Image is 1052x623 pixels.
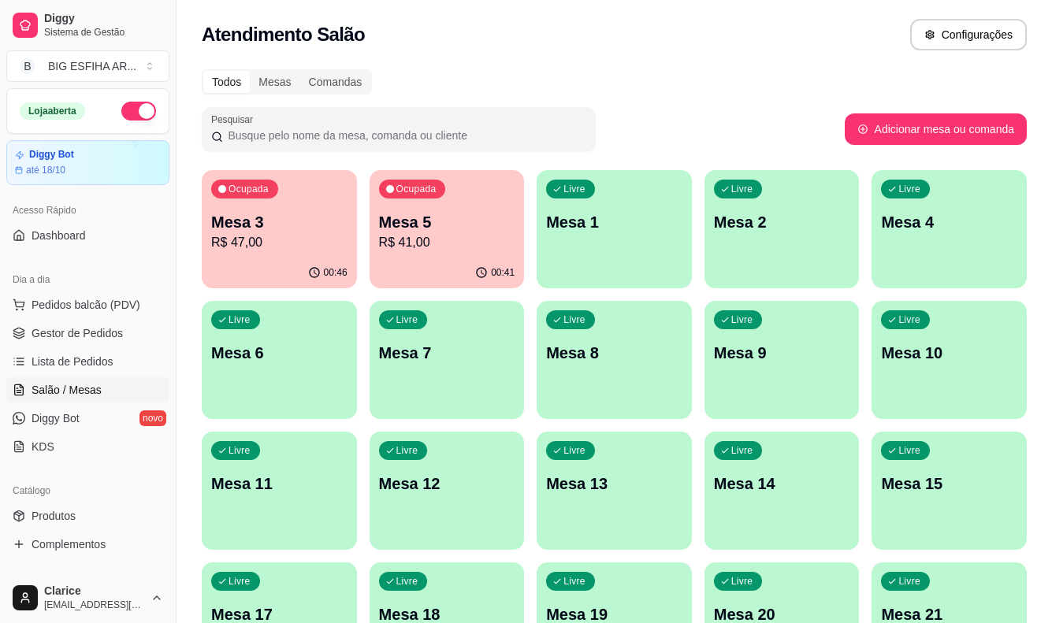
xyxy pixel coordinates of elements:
[29,149,74,161] article: Diggy Bot
[202,170,357,288] button: OcupadaMesa 3R$ 47,0000:46
[563,313,585,326] p: Livre
[26,164,65,176] article: até 18/10
[731,444,753,457] p: Livre
[223,128,586,143] input: Pesquisar
[872,301,1027,419] button: LivreMesa 10
[6,349,169,374] a: Lista de Pedidos
[48,58,136,74] div: BIG ESFIHA AR ...
[32,439,54,454] span: KDS
[704,170,860,288] button: LivreMesa 2
[714,211,850,233] p: Mesa 2
[396,183,437,195] p: Ocupada
[563,575,585,588] p: Livre
[211,211,348,233] p: Mesa 3
[731,575,753,588] p: Livre
[211,113,258,126] label: Pesquisar
[6,321,169,346] a: Gestor de Pedidos
[202,432,357,550] button: LivreMesa 11
[32,297,140,313] span: Pedidos balcão (PDV)
[731,313,753,326] p: Livre
[6,292,169,317] button: Pedidos balcão (PDV)
[32,228,86,243] span: Dashboard
[203,71,250,93] div: Todos
[898,313,920,326] p: Livre
[32,410,80,426] span: Diggy Bot
[6,140,169,185] a: Diggy Botaté 18/10
[379,473,515,495] p: Mesa 12
[300,71,371,93] div: Comandas
[229,183,269,195] p: Ocupada
[731,183,753,195] p: Livre
[6,377,169,402] a: Salão / Mesas
[6,50,169,82] button: Select a team
[881,211,1017,233] p: Mesa 4
[872,170,1027,288] button: LivreMesa 4
[898,444,920,457] p: Livre
[20,58,35,74] span: B
[32,508,76,524] span: Produtos
[379,211,515,233] p: Mesa 5
[44,26,163,39] span: Sistema de Gestão
[6,406,169,431] a: Diggy Botnovo
[6,478,169,503] div: Catálogo
[32,382,102,398] span: Salão / Mesas
[6,223,169,248] a: Dashboard
[537,170,692,288] button: LivreMesa 1
[704,301,860,419] button: LivreMesa 9
[396,444,418,457] p: Livre
[845,113,1027,145] button: Adicionar mesa ou comanda
[211,342,348,364] p: Mesa 6
[491,266,515,279] p: 00:41
[211,473,348,495] p: Mesa 11
[379,342,515,364] p: Mesa 7
[202,22,365,47] h2: Atendimento Salão
[546,342,682,364] p: Mesa 8
[898,575,920,588] p: Livre
[324,266,348,279] p: 00:46
[563,183,585,195] p: Livre
[6,267,169,292] div: Dia a dia
[370,170,525,288] button: OcupadaMesa 5R$ 41,0000:41
[211,233,348,252] p: R$ 47,00
[881,473,1017,495] p: Mesa 15
[537,432,692,550] button: LivreMesa 13
[229,313,251,326] p: Livre
[370,301,525,419] button: LivreMesa 7
[396,313,418,326] p: Livre
[714,473,850,495] p: Mesa 14
[910,19,1027,50] button: Configurações
[872,432,1027,550] button: LivreMesa 15
[537,301,692,419] button: LivreMesa 8
[546,211,682,233] p: Mesa 1
[229,444,251,457] p: Livre
[714,342,850,364] p: Mesa 9
[704,432,860,550] button: LivreMesa 14
[6,532,169,557] a: Complementos
[44,584,144,599] span: Clarice
[6,198,169,223] div: Acesso Rápido
[396,575,418,588] p: Livre
[44,599,144,611] span: [EMAIL_ADDRESS][DOMAIN_NAME]
[6,579,169,617] button: Clarice[EMAIL_ADDRESS][DOMAIN_NAME]
[202,301,357,419] button: LivreMesa 6
[898,183,920,195] p: Livre
[32,354,113,369] span: Lista de Pedidos
[20,102,85,120] div: Loja aberta
[546,473,682,495] p: Mesa 13
[44,12,163,26] span: Diggy
[32,325,123,341] span: Gestor de Pedidos
[121,102,156,121] button: Alterar Status
[6,6,169,44] a: DiggySistema de Gestão
[379,233,515,252] p: R$ 41,00
[563,444,585,457] p: Livre
[32,536,106,552] span: Complementos
[370,432,525,550] button: LivreMesa 12
[229,575,251,588] p: Livre
[6,503,169,528] a: Produtos
[6,434,169,459] a: KDS
[881,342,1017,364] p: Mesa 10
[250,71,299,93] div: Mesas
